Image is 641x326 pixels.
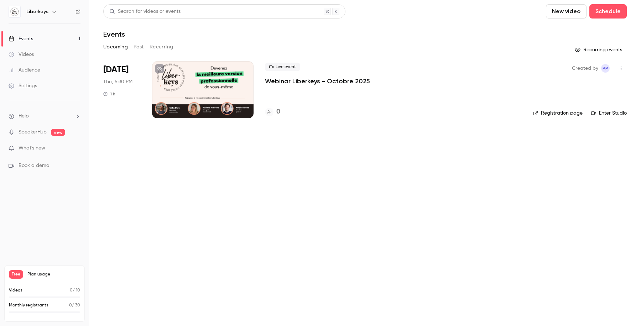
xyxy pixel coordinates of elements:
p: Videos [9,287,22,294]
span: Free [9,270,23,279]
h6: Liberkeys [26,8,48,15]
span: 0 [69,303,72,307]
span: Pauline Passoni [601,64,610,73]
a: Webinar Liberkeys - Octobre 2025 [265,77,370,85]
span: Plan usage [27,272,80,277]
p: Monthly registrants [9,302,48,309]
iframe: Noticeable Trigger [72,145,80,152]
span: Created by [572,64,598,73]
p: / 10 [70,287,80,294]
span: What's new [19,144,45,152]
button: Upcoming [103,41,128,53]
span: Book a demo [19,162,49,169]
span: Help [19,112,29,120]
a: Enter Studio [591,110,627,117]
h4: 0 [276,107,280,117]
div: Search for videos or events [109,8,181,15]
div: Audience [9,67,40,74]
button: New video [546,4,587,19]
h1: Events [103,30,125,38]
button: Schedule [589,4,627,19]
p: / 30 [69,302,80,309]
span: Thu, 5:30 PM [103,78,132,85]
span: Live event [265,63,300,71]
a: Registration page [533,110,583,117]
div: Oct 16 Thu, 5:30 PM (Europe/Paris) [103,61,141,118]
div: Videos [9,51,34,58]
div: Events [9,35,33,42]
span: PP [603,64,608,73]
a: SpeakerHub [19,128,47,136]
button: Recurring [150,41,173,53]
div: 1 h [103,91,115,97]
button: Recurring events [572,44,627,56]
span: new [51,129,65,136]
img: Liberkeys [9,6,20,17]
span: [DATE] [103,64,129,75]
div: Settings [9,82,37,89]
li: help-dropdown-opener [9,112,80,120]
button: Past [134,41,144,53]
span: 0 [70,288,73,293]
a: 0 [265,107,280,117]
